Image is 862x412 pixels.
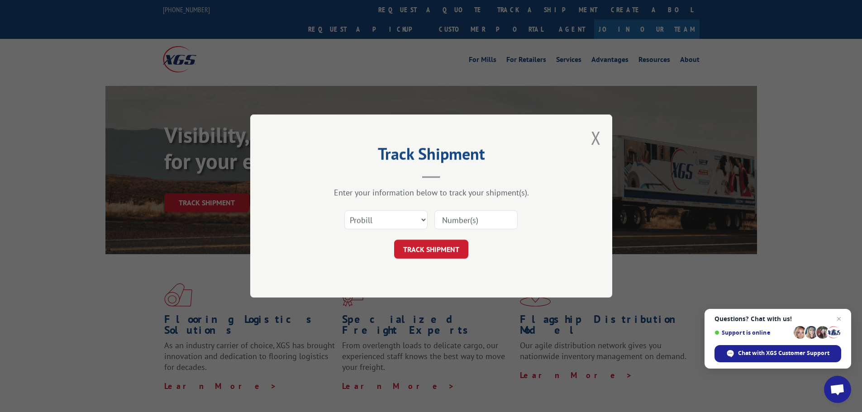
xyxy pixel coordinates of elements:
button: TRACK SHIPMENT [394,240,468,259]
div: Chat with XGS Customer Support [714,345,841,362]
button: Close modal [591,126,601,150]
span: Close chat [833,313,844,324]
span: Support is online [714,329,791,336]
h2: Track Shipment [295,147,567,165]
span: Chat with XGS Customer Support [738,349,829,357]
div: Enter your information below to track your shipment(s). [295,187,567,198]
input: Number(s) [434,210,518,229]
span: Questions? Chat with us! [714,315,841,322]
div: Open chat [824,376,851,403]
